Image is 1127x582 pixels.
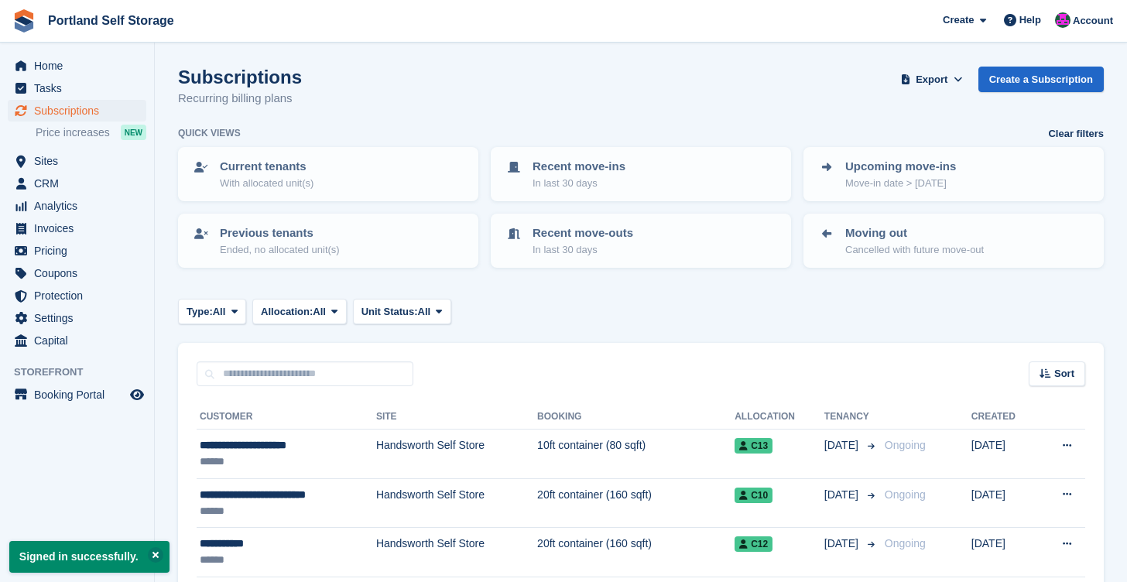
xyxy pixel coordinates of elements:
td: 20ft container (160 sqft) [537,478,735,528]
a: menu [8,55,146,77]
th: Site [376,405,537,430]
p: Recent move-ins [533,158,625,176]
span: Pricing [34,240,127,262]
p: Moving out [845,224,984,242]
span: Protection [34,285,127,306]
a: Current tenants With allocated unit(s) [180,149,477,200]
span: Price increases [36,125,110,140]
a: Moving out Cancelled with future move-out [805,215,1102,266]
p: In last 30 days [533,242,633,258]
span: Sort [1054,366,1074,382]
th: Customer [197,405,376,430]
a: Previous tenants Ended, no allocated unit(s) [180,215,477,266]
span: Unit Status: [361,304,418,320]
p: Recurring billing plans [178,90,302,108]
a: Recent move-ins In last 30 days [492,149,790,200]
span: All [213,304,226,320]
p: Previous tenants [220,224,340,242]
span: Invoices [34,217,127,239]
p: Cancelled with future move-out [845,242,984,258]
span: [DATE] [824,437,862,454]
div: NEW [121,125,146,140]
a: Preview store [128,385,146,404]
span: Analytics [34,195,127,217]
p: With allocated unit(s) [220,176,313,191]
th: Booking [537,405,735,430]
a: menu [8,285,146,306]
a: Portland Self Storage [42,8,180,33]
span: C13 [735,438,772,454]
h1: Subscriptions [178,67,302,87]
p: Current tenants [220,158,313,176]
a: menu [8,173,146,194]
span: Coupons [34,262,127,284]
span: Ongoing [885,439,926,451]
a: Clear filters [1048,126,1104,142]
a: menu [8,195,146,217]
a: menu [8,77,146,99]
span: Home [34,55,127,77]
span: Help [1019,12,1041,28]
span: Ongoing [885,537,926,549]
span: CRM [34,173,127,194]
td: [DATE] [971,430,1037,479]
th: Allocation [735,405,824,430]
span: C10 [735,488,772,503]
a: Upcoming move-ins Move-in date > [DATE] [805,149,1102,200]
td: 10ft container (80 sqft) [537,430,735,479]
td: [DATE] [971,478,1037,528]
a: menu [8,150,146,172]
p: In last 30 days [533,176,625,191]
p: Ended, no allocated unit(s) [220,242,340,258]
td: 20ft container (160 sqft) [537,528,735,577]
span: Settings [34,307,127,329]
span: Type: [187,304,213,320]
a: menu [8,240,146,262]
p: Upcoming move-ins [845,158,956,176]
button: Export [898,67,966,92]
a: menu [8,307,146,329]
h6: Quick views [178,126,241,140]
td: Handsworth Self Store [376,528,537,577]
span: Export [916,72,947,87]
span: Storefront [14,365,154,380]
span: All [418,304,431,320]
span: Booking Portal [34,384,127,406]
img: stora-icon-8386f47178a22dfd0bd8f6a31ec36ba5ce8667c1dd55bd0f319d3a0aa187defe.svg [12,9,36,33]
p: Recent move-outs [533,224,633,242]
a: Recent move-outs In last 30 days [492,215,790,266]
a: Price increases NEW [36,124,146,141]
a: menu [8,217,146,239]
th: Tenancy [824,405,879,430]
td: Handsworth Self Store [376,430,537,479]
span: [DATE] [824,536,862,552]
span: C12 [735,536,772,552]
a: Create a Subscription [978,67,1104,92]
th: Created [971,405,1037,430]
span: Tasks [34,77,127,99]
span: All [313,304,326,320]
p: Move-in date > [DATE] [845,176,956,191]
img: David Baker [1055,12,1070,28]
span: Capital [34,330,127,351]
a: menu [8,330,146,351]
a: menu [8,262,146,284]
button: Unit Status: All [353,299,451,324]
td: Handsworth Self Store [376,478,537,528]
span: Allocation: [261,304,313,320]
a: menu [8,100,146,122]
a: menu [8,384,146,406]
span: Account [1073,13,1113,29]
span: Subscriptions [34,100,127,122]
span: [DATE] [824,487,862,503]
td: [DATE] [971,528,1037,577]
button: Allocation: All [252,299,347,324]
span: Sites [34,150,127,172]
p: Signed in successfully. [9,541,170,573]
span: Ongoing [885,488,926,501]
span: Create [943,12,974,28]
button: Type: All [178,299,246,324]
